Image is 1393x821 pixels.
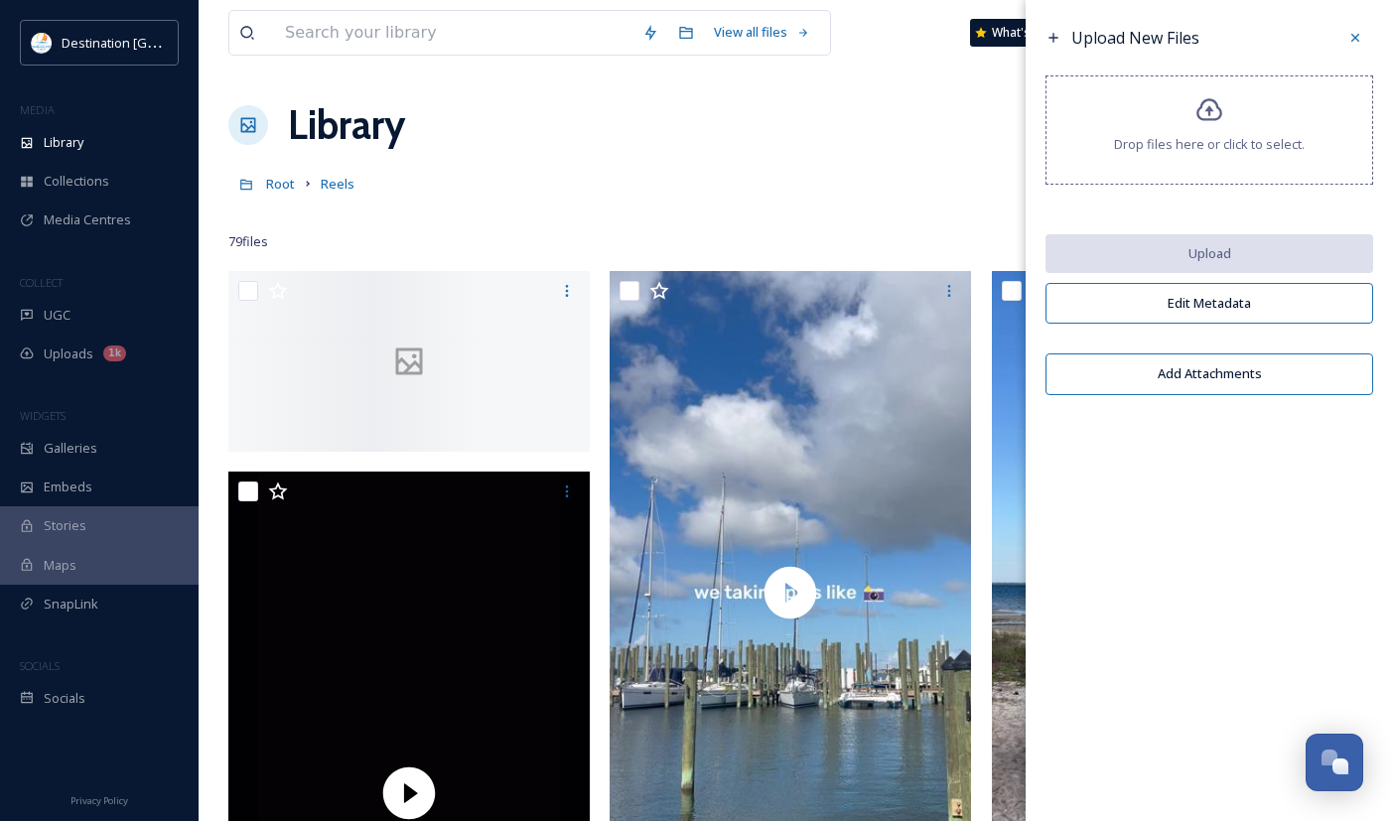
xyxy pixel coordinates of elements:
[44,133,83,152] span: Library
[44,689,85,708] span: Socials
[20,408,66,423] span: WIDGETS
[44,210,131,229] span: Media Centres
[1045,234,1373,273] button: Upload
[44,556,76,575] span: Maps
[266,172,295,196] a: Root
[321,172,354,196] a: Reels
[1114,135,1305,154] span: Drop files here or click to select.
[44,306,70,325] span: UGC
[1045,283,1373,324] button: Edit Metadata
[44,172,109,191] span: Collections
[44,478,92,496] span: Embeds
[228,232,268,251] span: 79 file s
[321,175,354,193] span: Reels
[704,13,820,52] a: View all files
[44,439,97,458] span: Galleries
[70,794,128,807] span: Privacy Policy
[44,595,98,614] span: SnapLink
[1306,734,1363,791] button: Open Chat
[103,345,126,361] div: 1k
[288,95,405,155] a: Library
[1071,27,1199,49] span: Upload New Files
[1045,353,1373,394] button: Add Attachments
[44,344,93,363] span: Uploads
[32,33,52,53] img: download.png
[20,658,60,673] span: SOCIALS
[20,275,63,290] span: COLLECT
[970,19,1069,47] a: What's New
[266,175,295,193] span: Root
[62,33,259,52] span: Destination [GEOGRAPHIC_DATA]
[44,516,86,535] span: Stories
[70,787,128,811] a: Privacy Policy
[275,11,632,55] input: Search your library
[20,102,55,117] span: MEDIA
